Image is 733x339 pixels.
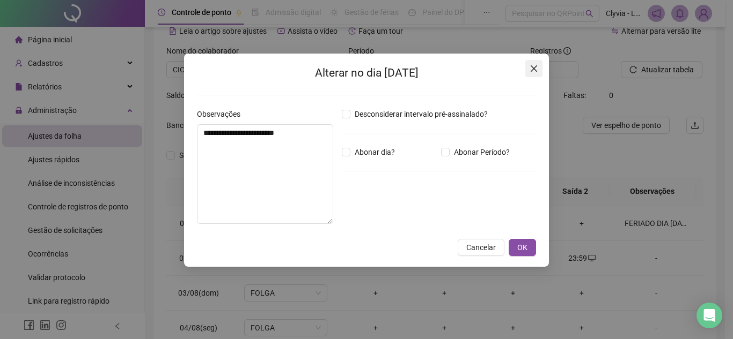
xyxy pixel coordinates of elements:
button: OK [509,239,536,256]
button: Close [525,60,543,77]
span: Desconsiderar intervalo pré-assinalado? [350,108,492,120]
span: close [530,64,538,73]
span: Abonar dia? [350,146,399,158]
label: Observações [197,108,247,120]
span: Abonar Período? [450,146,514,158]
span: OK [517,242,527,253]
div: Open Intercom Messenger [697,303,722,328]
span: Cancelar [466,242,496,253]
button: Cancelar [458,239,504,256]
h2: Alterar no dia [DATE] [197,64,536,82]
